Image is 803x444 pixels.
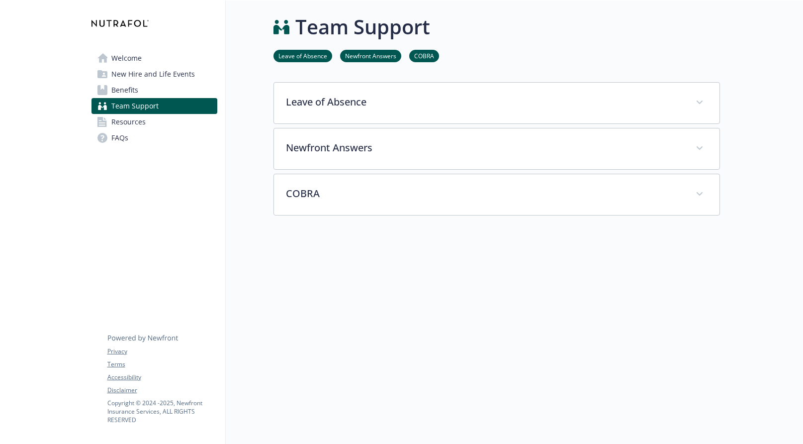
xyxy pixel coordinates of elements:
[107,347,217,356] a: Privacy
[340,51,401,60] a: Newfront Answers
[107,360,217,369] a: Terms
[107,386,217,395] a: Disclaimer
[286,95,684,110] p: Leave of Absence
[91,82,217,98] a: Benefits
[274,83,719,123] div: Leave of Absence
[274,174,719,215] div: COBRA
[91,66,217,82] a: New Hire and Life Events
[91,98,217,114] a: Team Support
[286,140,684,155] p: Newfront Answers
[274,128,719,169] div: Newfront Answers
[107,399,217,424] p: Copyright © 2024 - 2025 , Newfront Insurance Services, ALL RIGHTS RESERVED
[111,66,195,82] span: New Hire and Life Events
[295,12,430,42] h1: Team Support
[111,98,159,114] span: Team Support
[286,186,684,201] p: COBRA
[111,114,146,130] span: Resources
[91,130,217,146] a: FAQs
[111,50,142,66] span: Welcome
[91,50,217,66] a: Welcome
[111,82,138,98] span: Benefits
[107,373,217,382] a: Accessibility
[409,51,439,60] a: COBRA
[91,114,217,130] a: Resources
[273,51,332,60] a: Leave of Absence
[111,130,128,146] span: FAQs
